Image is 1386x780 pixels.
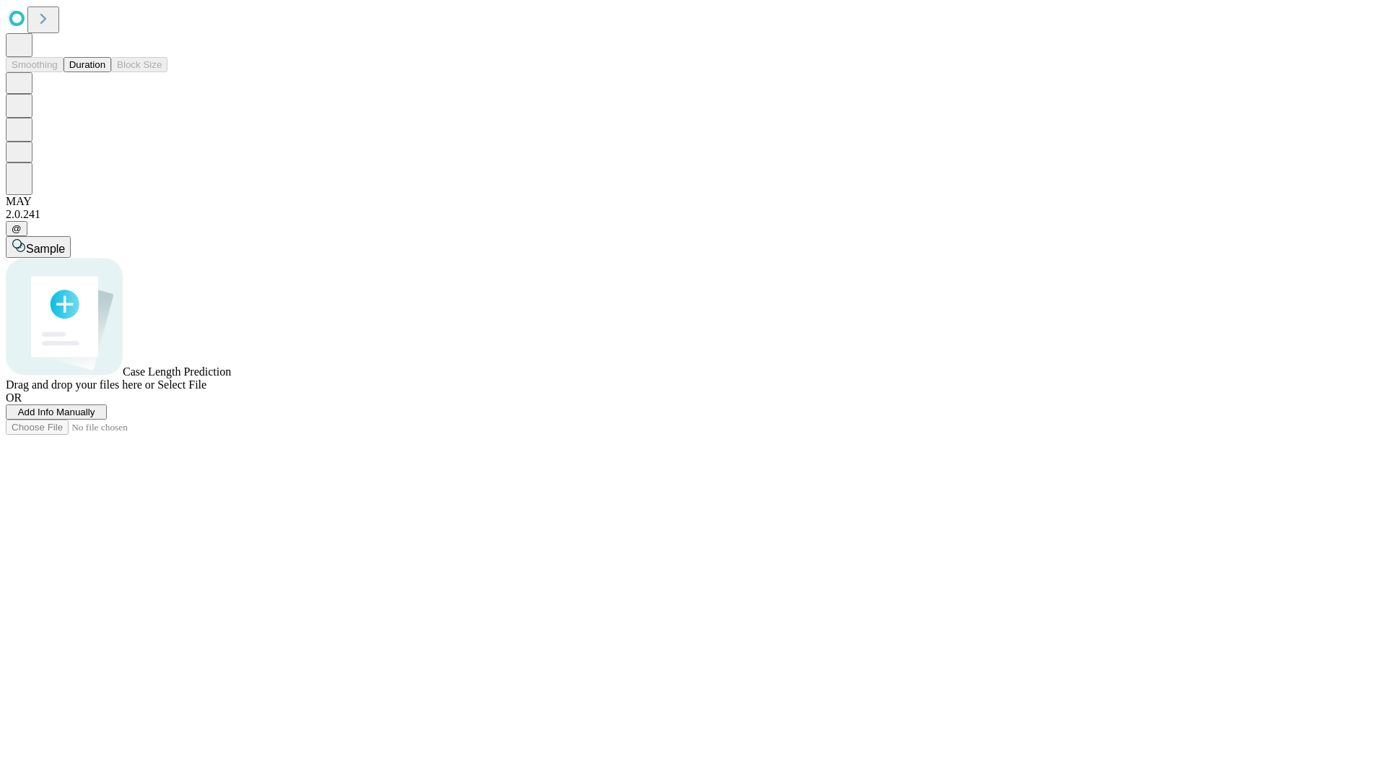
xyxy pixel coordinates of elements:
[6,236,71,258] button: Sample
[64,57,111,72] button: Duration
[6,208,1380,221] div: 2.0.241
[6,378,154,391] span: Drag and drop your files here or
[26,243,65,255] span: Sample
[6,57,64,72] button: Smoothing
[6,195,1380,208] div: MAY
[18,407,95,417] span: Add Info Manually
[123,365,231,378] span: Case Length Prediction
[111,57,167,72] button: Block Size
[6,404,107,420] button: Add Info Manually
[6,221,27,236] button: @
[12,223,22,234] span: @
[157,378,206,391] span: Select File
[6,391,22,404] span: OR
